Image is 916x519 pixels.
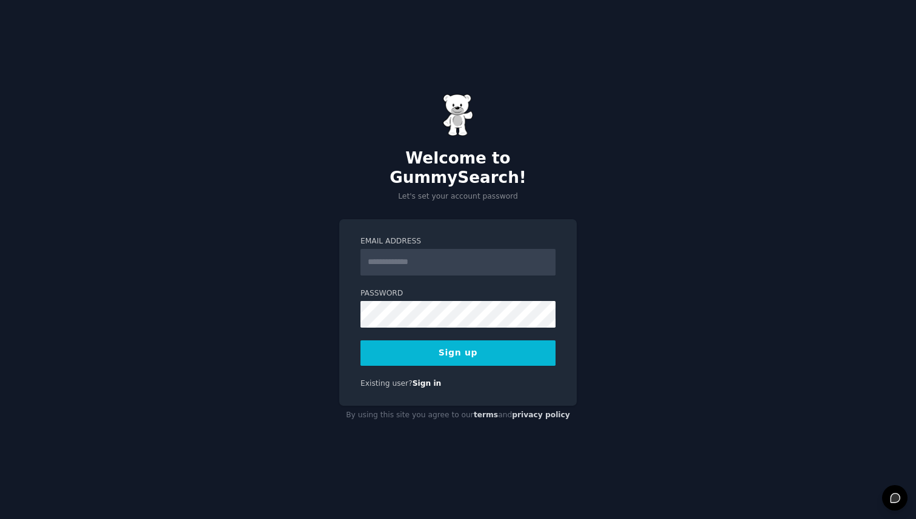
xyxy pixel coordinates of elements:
img: Gummy Bear [443,94,473,136]
label: Password [360,288,556,299]
a: privacy policy [512,411,570,419]
div: By using this site you agree to our and [339,406,577,425]
p: Let's set your account password [339,191,577,202]
span: Existing user? [360,379,413,388]
button: Sign up [360,340,556,366]
label: Email Address [360,236,556,247]
a: terms [474,411,498,419]
a: Sign in [413,379,442,388]
h2: Welcome to GummySearch! [339,149,577,187]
